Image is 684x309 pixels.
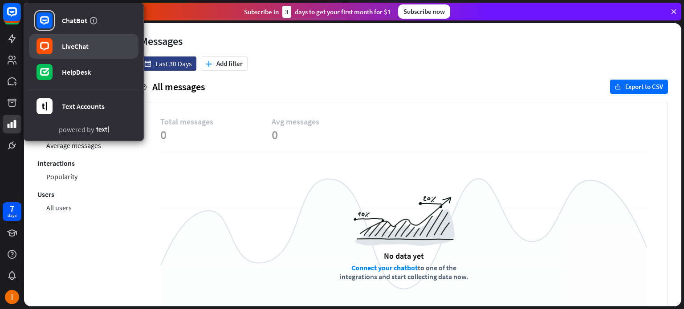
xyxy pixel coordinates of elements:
div: days [8,213,16,219]
button: Open LiveChat chat widget [7,4,34,30]
a: Average messages [46,139,101,152]
span: Total messages [160,116,272,127]
span: Last 30 Days [155,59,192,68]
div: 7 [10,205,14,213]
div: 3 [282,6,291,18]
i: plus [206,61,212,67]
a: Interactions [37,157,75,170]
span: 0 [160,127,272,143]
a: All users [46,201,72,214]
i: export [615,84,621,90]
div: Messages [140,34,668,48]
i: date [144,60,151,67]
div: Subscribe now [398,4,450,19]
a: Connect your chatbot [351,263,418,272]
div: to one of the integrations and start collecting data now. [336,263,472,281]
img: a6954988516a0971c967.png [354,196,455,246]
button: exportExport to CSV [610,80,668,94]
div: Subscribe in days to get your first month for $1 [244,6,391,18]
span: 0 [272,127,383,143]
a: Popularity [46,170,77,183]
span: All messages [152,80,205,93]
a: 7 days [3,202,21,221]
a: Users [37,188,54,201]
button: plusAdd filter [201,56,248,71]
div: No data yet [384,251,424,261]
span: Avg messages [272,116,383,127]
